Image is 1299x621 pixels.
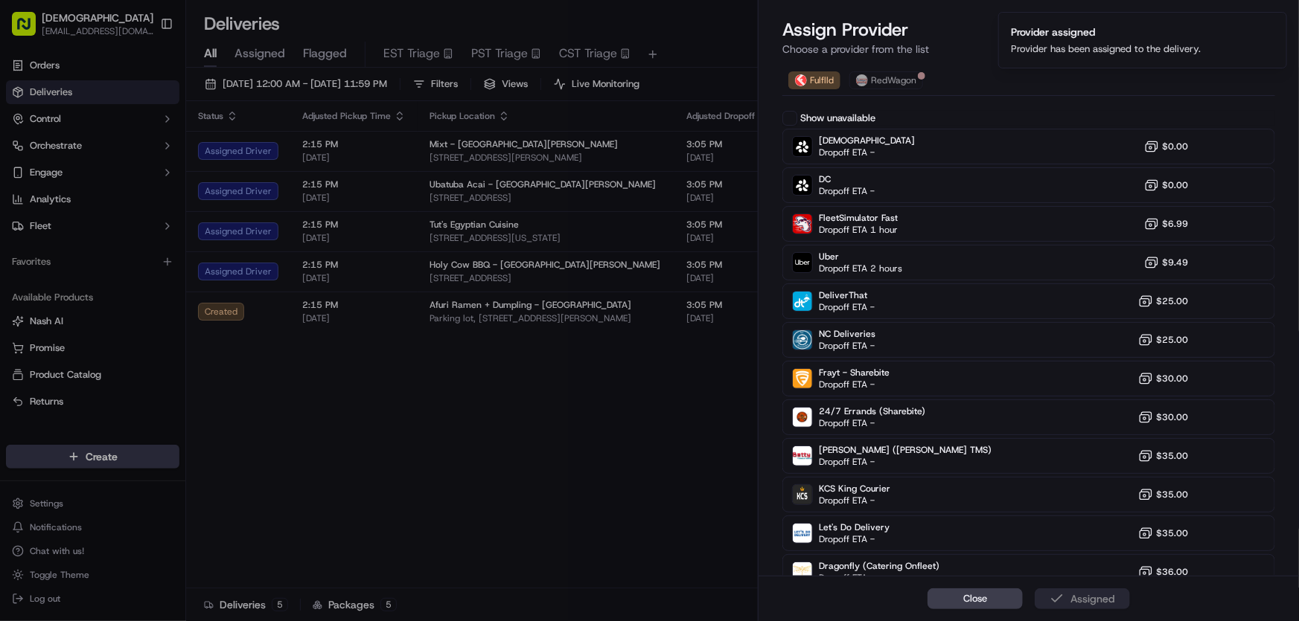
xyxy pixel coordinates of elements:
[15,142,42,169] img: 1736555255976-a54dd68f-1ca7-489b-9aae-adbdc363a1c4
[819,521,890,533] span: Let's Do Delivery
[810,74,834,86] span: Fulflld
[15,59,271,83] p: Welcome 👋
[928,588,1023,609] button: Close
[1162,218,1188,230] span: $6.99
[800,112,875,125] label: Show unavailable
[1156,450,1188,462] span: $35.00
[793,330,812,350] img: NC Deliveries
[782,42,1275,57] p: Choose a provider from the list
[148,252,180,263] span: Pylon
[141,216,239,231] span: API Documentation
[793,214,812,234] img: FleetSimulator Fast
[793,176,812,195] img: Sharebite (Onfleet)
[1144,216,1188,231] button: $6.99
[105,251,180,263] a: Powered byPylon
[1156,295,1188,307] span: $25.00
[819,328,875,340] span: NC Deliveries
[1144,139,1188,154] button: $0.00
[15,217,27,229] div: 📗
[819,367,890,379] span: Frayt - Sharebite
[253,147,271,164] button: Start new chat
[1144,178,1188,193] button: $0.00
[1162,179,1188,191] span: $0.00
[819,405,925,417] span: 24/7 Errands (Sharebite)
[793,446,812,466] img: Betty (Nash TMS)
[1156,334,1188,346] span: $25.00
[849,71,923,89] button: RedWagon
[819,224,898,236] span: Dropoff ETA 1 hour
[1156,489,1188,501] span: $35.00
[819,251,902,263] span: Uber
[1138,487,1188,502] button: $35.00
[819,173,875,185] span: DC
[819,495,890,506] span: Dropoff ETA -
[51,142,244,157] div: Start new chat
[1138,294,1188,309] button: $25.00
[1138,410,1188,425] button: $30.00
[1138,564,1188,579] button: $36.00
[819,444,992,456] span: [PERSON_NAME] ([PERSON_NAME] TMS)
[793,369,812,388] img: Frayt - Sharebite
[819,533,890,545] span: Dropoff ETA -
[1011,42,1201,56] div: Provider has been assigned to the delivery.
[126,217,138,229] div: 💻
[871,74,916,86] span: RedWagon
[793,137,812,156] img: Internal
[1138,448,1188,463] button: $35.00
[819,560,939,572] span: Dragonfly (Catering Onfleet)
[1138,371,1188,386] button: $30.00
[819,212,898,224] span: FleetSimulator Fast
[9,210,120,237] a: 📗Knowledge Base
[819,135,915,147] span: [DEMOGRAPHIC_DATA]
[1162,257,1188,268] span: $9.49
[120,210,245,237] a: 💻API Documentation
[819,147,915,158] span: Dropoff ETA -
[788,71,840,89] button: Fulflld
[782,18,1275,42] h2: Assign Provider
[793,562,812,582] img: Dragonfly (Catering Onfleet)
[963,592,987,605] span: Close
[15,15,45,45] img: Nash
[51,157,188,169] div: We're available if you need us!
[793,408,812,427] img: 24/7 Errands (Sharebite)
[819,289,875,301] span: DeliverThat
[819,263,902,274] span: Dropoff ETA 2 hours
[819,301,875,313] span: Dropoff ETA -
[819,483,890,495] span: KCS King Courier
[1144,255,1188,270] button: $9.49
[1011,25,1201,39] div: Provider assigned
[1156,527,1188,539] span: $35.00
[1156,411,1188,423] span: $30.00
[819,417,923,429] span: Dropoff ETA -
[793,485,812,504] img: KCS King Courier
[1156,373,1188,384] span: $30.00
[39,96,268,112] input: Got a question? Start typing here...
[30,216,114,231] span: Knowledge Base
[793,292,812,311] img: DeliverThat
[1138,526,1188,541] button: $35.00
[819,572,923,584] span: Dropoff ETA -
[819,379,890,390] span: Dropoff ETA -
[795,74,807,86] img: profile_Fulflld_OnFleet_Thistle_SF.png
[1138,332,1188,347] button: $25.00
[819,185,875,197] span: Dropoff ETA -
[819,456,923,468] span: Dropoff ETA -
[819,340,875,352] span: Dropoff ETA -
[1156,566,1188,578] span: $36.00
[793,253,812,272] img: Uber
[856,74,868,86] img: time_to_eat_nevada_logo
[1162,141,1188,152] span: $0.00
[793,524,812,543] img: Let's Do Delivery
